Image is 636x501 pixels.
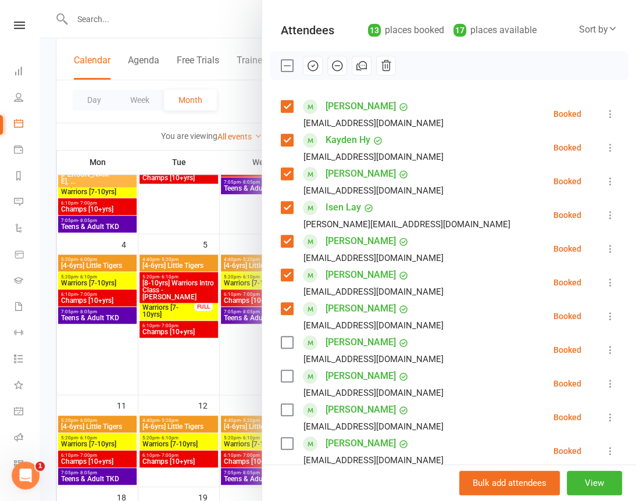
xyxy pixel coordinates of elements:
div: 13 [368,24,381,37]
a: [PERSON_NAME] [326,299,396,318]
a: [PERSON_NAME] [326,367,396,385]
button: Bulk add attendees [459,471,560,495]
iframe: Intercom live chat [12,461,40,489]
a: [PERSON_NAME] [326,333,396,352]
a: [PERSON_NAME] [326,164,396,183]
div: [EMAIL_ADDRESS][DOMAIN_NAME] [303,116,444,131]
div: Booked [553,110,581,118]
div: [EMAIL_ADDRESS][DOMAIN_NAME] [303,352,444,367]
a: [PERSON_NAME] [326,400,396,419]
div: Booked [553,245,581,253]
a: Calendar [14,112,40,138]
a: Roll call kiosk mode [14,425,40,452]
div: Booked [553,211,581,219]
a: [PERSON_NAME] [326,434,396,453]
a: Dashboard [14,59,40,85]
a: Payments [14,138,40,164]
div: places available [453,22,537,38]
div: [EMAIL_ADDRESS][DOMAIN_NAME] [303,149,444,164]
a: Kayden Hy [326,131,370,149]
a: Reports [14,164,40,190]
button: View [567,471,622,495]
div: [EMAIL_ADDRESS][DOMAIN_NAME] [303,250,444,266]
div: 17 [453,24,466,37]
div: places booked [368,22,444,38]
div: Booked [553,447,581,455]
a: [PERSON_NAME] [326,97,396,116]
div: Attendees [281,22,334,38]
div: Booked [553,177,581,185]
div: Booked [553,312,581,320]
div: Booked [553,380,581,388]
div: [EMAIL_ADDRESS][DOMAIN_NAME] [303,183,444,198]
div: Booked [553,413,581,421]
div: [EMAIL_ADDRESS][DOMAIN_NAME] [303,318,444,333]
a: What's New [14,373,40,399]
div: [EMAIL_ADDRESS][DOMAIN_NAME] [303,385,444,400]
div: [PERSON_NAME][EMAIL_ADDRESS][DOMAIN_NAME] [303,217,510,232]
a: [PERSON_NAME] [326,232,396,250]
div: Sort by [579,22,617,37]
span: 1 [35,461,45,471]
a: Product Sales [14,242,40,269]
div: Booked [553,346,581,354]
a: Isen Lay [326,198,361,217]
a: People [14,85,40,112]
div: Booked [553,144,581,152]
a: Class kiosk mode [14,452,40,478]
a: [PERSON_NAME] [326,266,396,284]
div: [EMAIL_ADDRESS][DOMAIN_NAME] [303,419,444,434]
div: [EMAIL_ADDRESS][DOMAIN_NAME] [303,453,444,468]
div: Booked [553,278,581,287]
a: General attendance kiosk mode [14,399,40,425]
div: [EMAIL_ADDRESS][DOMAIN_NAME] [303,284,444,299]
